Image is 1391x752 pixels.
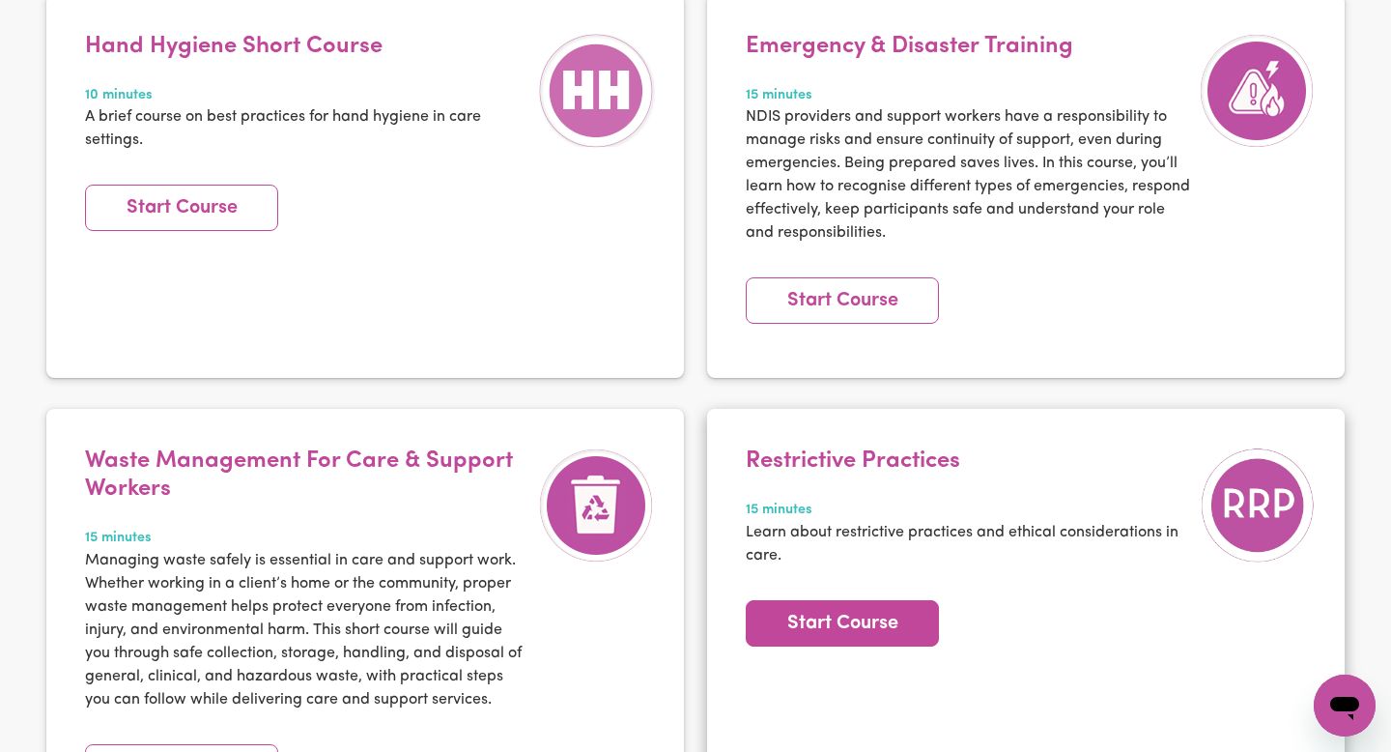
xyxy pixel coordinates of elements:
[85,85,529,106] span: 10 minutes
[85,528,529,549] span: 15 minutes
[85,185,278,231] a: Start Course
[746,500,1190,521] span: 15 minutes
[746,85,1190,106] span: 15 minutes
[746,277,939,324] a: Start Course
[746,600,939,647] a: Start Course
[1314,675,1376,737] iframe: Button to launch messaging window
[746,105,1190,245] p: NDIS providers and support workers have a responsibility to manage risks and ensure continuity of...
[746,521,1190,567] p: Learn about restrictive practices and ethical considerations in care.
[85,105,529,152] p: A brief course on best practices for hand hygiene in care settings.
[85,448,529,504] h4: Waste Management For Care & Support Workers
[746,448,1190,476] h4: Restrictive Practices
[746,33,1190,61] h4: Emergency & Disaster Training
[85,549,529,711] p: Managing waste safely is essential in care and support work. Whether working in a client’s home o...
[85,33,529,61] h4: Hand Hygiene Short Course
